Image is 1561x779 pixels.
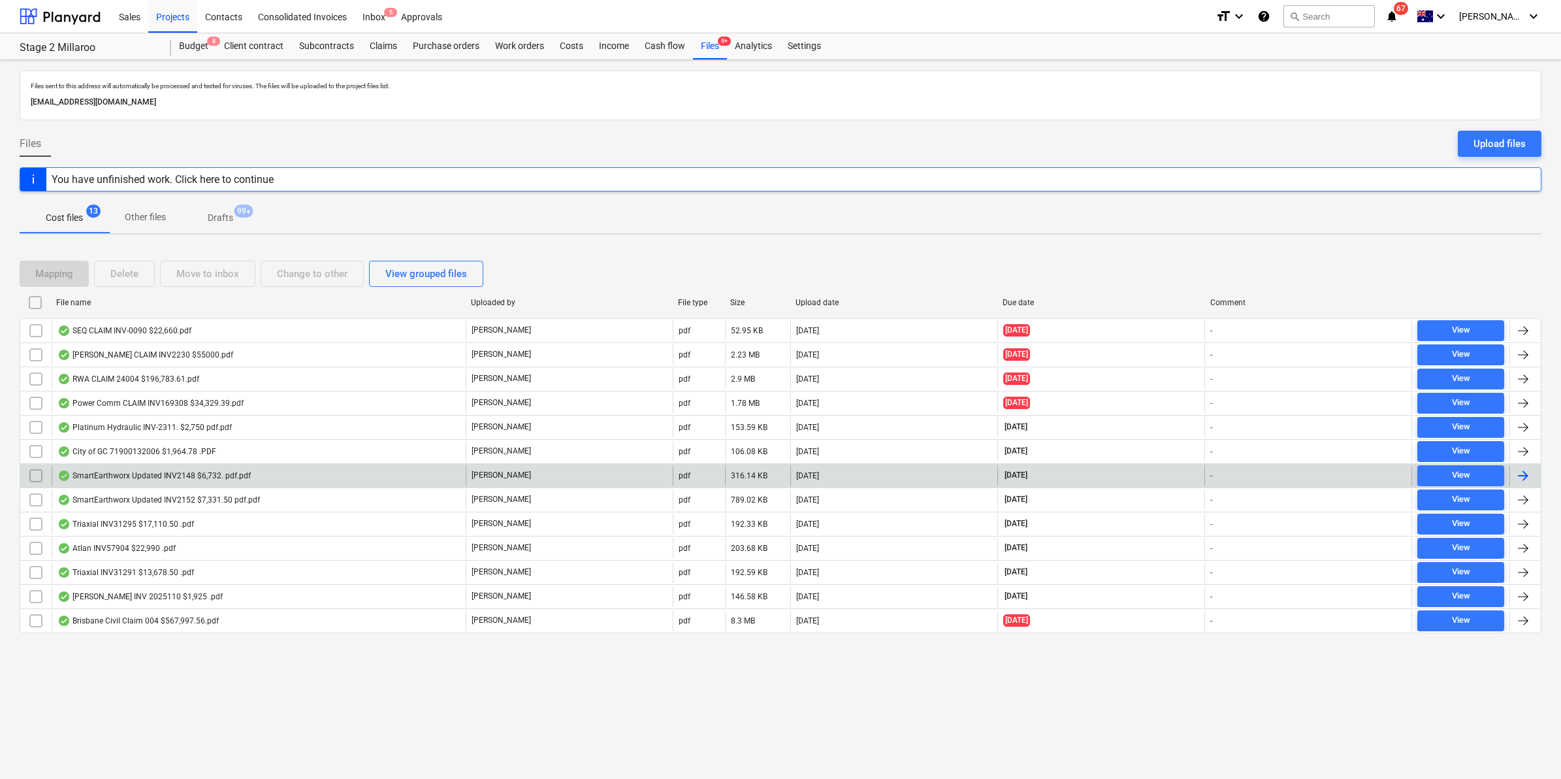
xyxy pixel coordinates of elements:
[718,37,731,46] span: 9+
[1003,567,1029,578] span: [DATE]
[731,326,763,335] div: 52.95 KB
[31,82,1530,90] p: Files sent to this address will automatically be processed and tested for viruses. The files will...
[679,374,690,384] div: pdf
[1452,468,1470,483] div: View
[1210,495,1212,505] div: -
[679,616,690,625] div: pdf
[57,374,199,384] div: RWA CLAIM 24004 $196,783.61.pdf
[727,33,780,59] a: Analytics
[796,544,819,553] div: [DATE]
[57,374,71,384] div: OCR finished
[796,592,819,601] div: [DATE]
[591,33,637,59] a: Income
[216,33,291,59] div: Client contract
[1003,397,1030,409] span: [DATE]
[1452,540,1470,555] div: View
[57,495,71,505] div: OCR finished
[1210,520,1212,529] div: -
[1417,538,1504,559] button: View
[1210,471,1212,480] div: -
[1452,347,1470,362] div: View
[1452,420,1470,435] div: View
[31,95,1530,109] p: [EMAIL_ADDRESS][DOMAIN_NAME]
[679,447,690,456] div: pdf
[57,543,176,554] div: Atlan INV57904 $22,990 .pdf
[57,519,71,529] div: OCR finished
[796,447,819,456] div: [DATE]
[1433,8,1449,24] i: keyboard_arrow_down
[796,298,992,307] div: Upload date
[796,350,819,359] div: [DATE]
[57,350,233,360] div: [PERSON_NAME] CLAIM INV2230 $55000.pdf
[1003,373,1030,385] span: [DATE]
[552,33,591,59] div: Costs
[362,33,405,59] a: Claims
[679,592,690,601] div: pdf
[731,471,767,480] div: 316.14 KB
[57,471,71,481] div: OCR finished
[1210,374,1212,384] div: -
[796,520,819,529] div: [DATE]
[472,518,531,529] p: [PERSON_NAME]
[57,495,260,505] div: SmartEarthworx Updated INV2152 $7,331.50 pdf.pdf
[796,495,819,505] div: [DATE]
[471,298,668,307] div: Uploaded by
[57,543,71,554] div: OCR finished
[1003,614,1030,627] span: [DATE]
[1452,613,1470,628] div: View
[57,422,232,433] div: Platinum Hydraulic INV-2311. $2,750 pdf.pdf
[731,374,755,384] div: 2.9 MB
[796,616,819,625] div: [DATE]
[1210,592,1212,601] div: -
[731,350,760,359] div: 2.23 MB
[731,616,755,625] div: 8.3 MB
[472,615,531,626] p: [PERSON_NAME]
[1003,591,1029,602] span: [DATE]
[731,423,767,432] div: 153.59 KB
[20,41,155,55] div: Stage 2 Millaroo
[637,33,693,59] a: Cash flow
[57,471,251,481] div: SmartEarthworx Updated INV2148 $6,732. pdf.pdf
[57,567,194,578] div: Triaxial INV31291 $13,678.50 .pdf
[57,325,71,336] div: OCR finished
[57,591,71,602] div: OCR finished
[796,399,819,408] div: [DATE]
[796,423,819,432] div: [DATE]
[1257,8,1270,24] i: Knowledge base
[1210,423,1212,432] div: -
[730,298,785,307] div: Size
[1417,344,1504,365] button: View
[1003,494,1029,505] span: [DATE]
[57,567,71,578] div: OCR finished
[693,33,727,59] a: Files9+
[46,211,83,225] p: Cost files
[780,33,829,59] a: Settings
[472,446,531,457] p: [PERSON_NAME]
[52,173,274,186] div: You have unfinished work. Click here to continue
[1215,8,1231,24] i: format_size
[1003,446,1029,457] span: [DATE]
[1452,492,1470,507] div: View
[369,261,483,287] button: View grouped files
[1452,565,1470,580] div: View
[1417,489,1504,510] button: View
[1231,8,1247,24] i: keyboard_arrow_down
[679,471,690,480] div: pdf
[679,520,690,529] div: pdf
[472,470,531,481] p: [PERSON_NAME]
[1417,610,1504,631] button: View
[731,399,760,408] div: 1.78 MB
[731,495,767,505] div: 789.02 KB
[472,567,531,578] p: [PERSON_NAME]
[56,298,460,307] div: File name
[1452,516,1470,531] div: View
[384,8,397,17] span: 5
[693,33,727,59] div: Files
[57,422,71,433] div: OCR finished
[472,349,531,360] p: [PERSON_NAME]
[57,446,71,457] div: OCR finished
